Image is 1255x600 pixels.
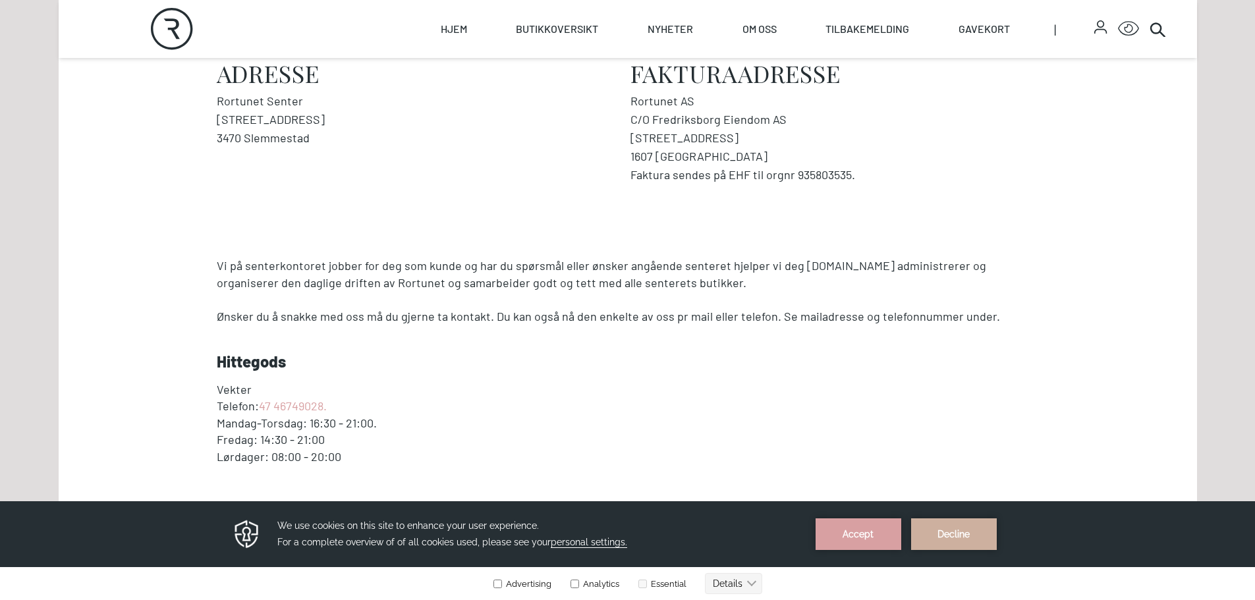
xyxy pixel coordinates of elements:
[493,78,551,88] label: Advertising
[571,78,579,87] input: Analytics
[1118,18,1139,40] button: Open Accessibility Menu
[217,398,1039,415] p: Telefon:
[277,16,799,49] h3: We use cookies on this site to enhance your user experience. For a complete overview of of all co...
[705,72,762,93] button: Details
[713,77,742,88] text: Details
[233,17,261,49] img: Privacy reminder
[630,92,1039,184] address: Rortunet AS C/O Fredriksborg Eiendom AS [STREET_ADDRESS] 1607 [GEOGRAPHIC_DATA] Faktura sendes på...
[638,78,647,87] input: Essential
[217,415,1039,432] p: Mandag-Torsdag: 16:30 - 21:00.
[636,78,686,88] label: Essential
[630,60,1039,86] h2: Fakturaadresse
[217,381,1039,398] p: Vekter
[217,308,1039,325] p: Ønsker du å snakke med oss må du gjerne ta kontakt. Du kan også nå den enkelte av oss pr mail ell...
[217,431,1039,449] p: Fredag: 14:30 - 21:00
[217,449,1039,466] p: Lørdager: 08:00 - 20:00
[259,398,327,413] a: 47 46749028.
[217,60,625,86] h2: Adresse
[911,17,997,49] button: Decline
[493,78,502,87] input: Advertising
[568,78,619,88] label: Analytics
[551,36,627,47] span: personal settings.
[217,258,1039,291] p: Vi på senterkontoret jobber for deg som kunde og har du spørsmål eller ønsker angående senteret h...
[217,92,625,147] address: Rortunet Senter [STREET_ADDRESS] 3470 Slemmestad
[217,352,1039,371] h3: Hittegods
[816,17,901,49] button: Accept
